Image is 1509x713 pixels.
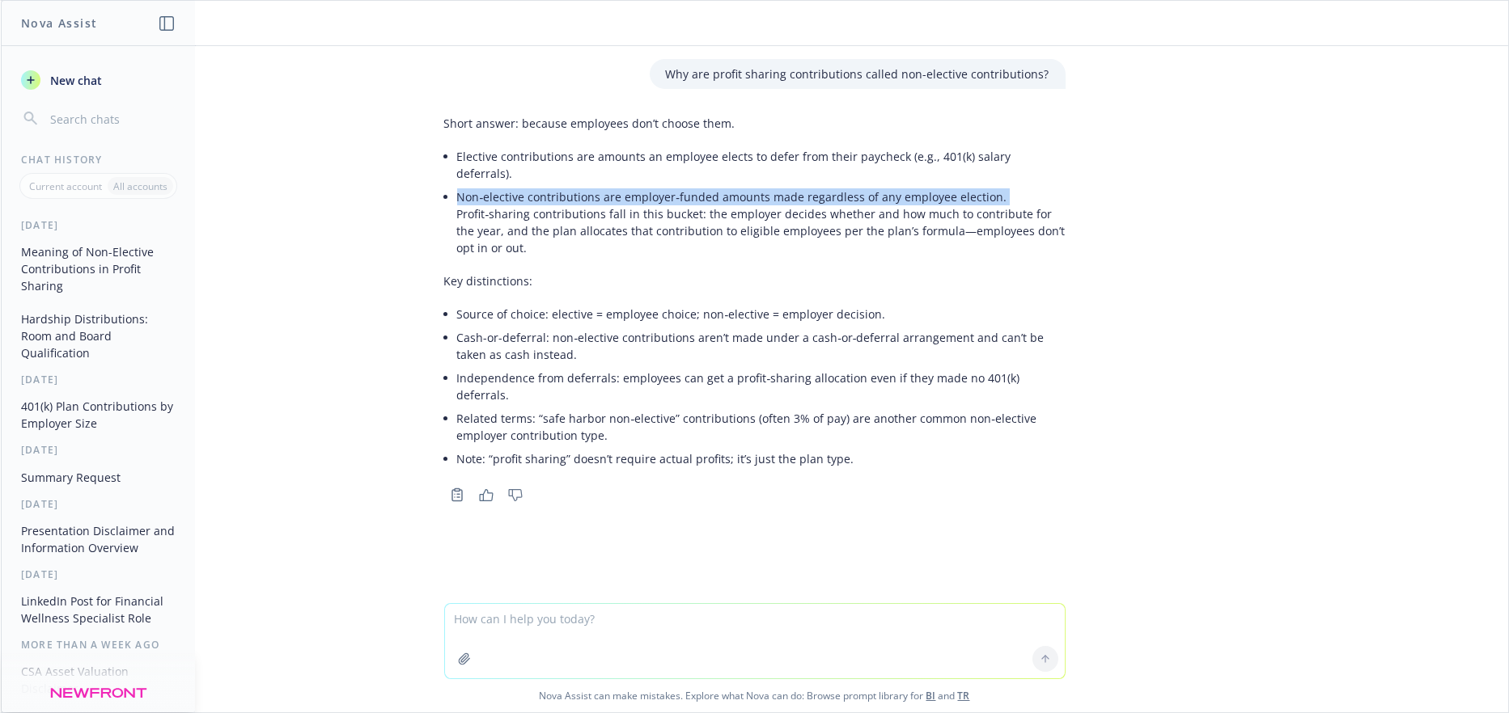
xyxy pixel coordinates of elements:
p: Why are profit sharing contributions called non-elective contributions? [666,65,1049,82]
a: BI [926,689,936,702]
button: Meaning of Non-Elective Contributions in Profit Sharing [15,238,182,299]
button: CSA Asset Valuation Disclaimer [15,658,182,702]
div: [DATE] [2,497,195,511]
li: Independence from deferrals: employees can get a profit‑sharing allocation even if they made no 4... [457,366,1066,407]
li: Cash-or-deferral: non‑elective contributions aren’t made under a cash‑or‑deferral arrangement and... [457,326,1066,366]
button: Thumbs down [502,483,528,506]
span: Nova Assist can make mistakes. Explore what Nova can do: Browse prompt library for and [7,679,1502,712]
p: Key distinctions: [444,272,1066,289]
a: TR [958,689,970,702]
button: Summary Request [15,464,182,491]
button: New chat [15,65,182,95]
li: Non‑elective contributions are employer‑funded amounts made regardless of any employee election. ... [457,185,1066,259]
li: Source of choice: elective = employee choice; non‑elective = employer decision. [457,302,1066,326]
div: More than a week ago [2,638,195,652]
div: [DATE] [2,443,195,457]
button: Hardship Distributions: Room and Board Qualification [15,306,182,366]
span: New chat [47,72,102,89]
div: [DATE] [2,567,195,581]
button: 401(k) Plan Contributions by Employer Size [15,393,182,437]
button: Presentation Disclaimer and Information Overview [15,517,182,561]
div: Chat History [2,153,195,167]
p: Current account [29,179,102,193]
li: Related terms: “safe harbor non‑elective” contributions (often 3% of pay) are another common non‑... [457,407,1066,447]
h1: Nova Assist [21,15,97,32]
p: All accounts [113,179,167,193]
svg: Copy to clipboard [450,487,464,502]
li: Elective contributions are amounts an employee elects to defer from their paycheck (e.g., 401(k) ... [457,145,1066,185]
div: [DATE] [2,218,195,232]
div: [DATE] [2,373,195,386]
li: Note: “profit sharing” doesn’t require actual profits; it’s just the plan type. [457,447,1066,470]
p: Short answer: because employees don’t choose them. [444,115,1066,132]
input: Search chats [47,108,176,130]
button: LinkedIn Post for Financial Wellness Specialist Role [15,588,182,631]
